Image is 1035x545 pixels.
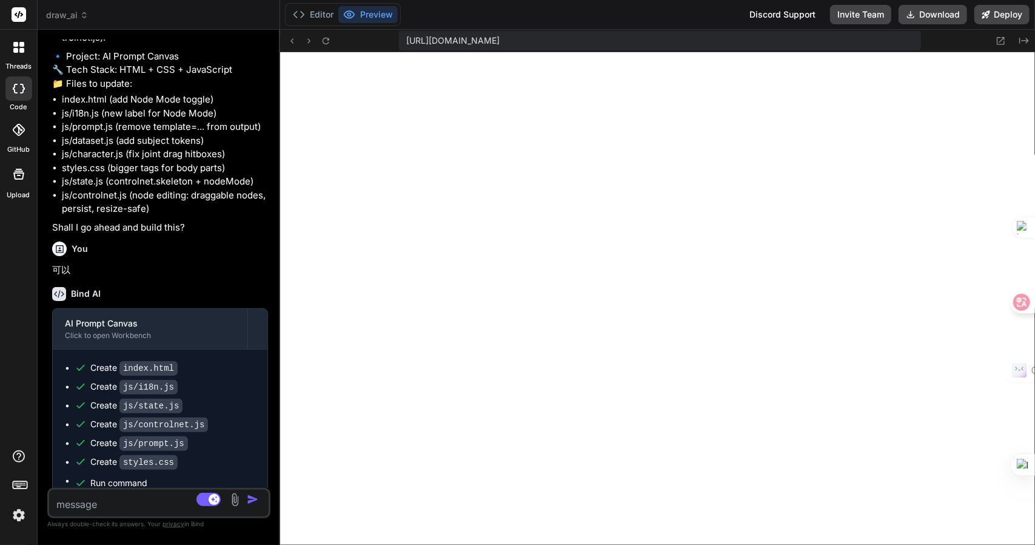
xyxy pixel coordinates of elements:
[830,5,891,24] button: Invite Team
[974,5,1030,24] button: Deploy
[119,455,178,470] code: styles.css
[52,263,268,277] p: 可以
[90,399,183,412] div: Create
[62,107,268,121] li: js/i18n.js (new label for Node Mode)
[119,418,208,432] code: js/controlnet.js
[228,493,242,507] img: attachment
[52,221,268,235] p: Shall I go ahead and build this?
[65,331,235,340] div: Click to open Workbench
[62,93,268,107] li: index.html (add Node Mode toggle)
[90,362,178,374] div: Create
[90,418,208,431] div: Create
[162,520,184,527] span: privacy
[8,505,29,526] img: settings
[62,189,268,216] li: js/controlnet.js (node editing: draggable nodes, persist, resize-safe)
[62,147,268,161] li: js/character.js (fix joint drag hitboxes)
[90,437,188,450] div: Create
[47,518,270,530] p: Always double-check its answers. Your in Bind
[62,134,268,148] li: js/dataset.js (add subject tokens)
[46,9,89,21] span: draw_ai
[52,50,268,91] p: 🔹 Project: AI Prompt Canvas 🔧 Tech Stack: HTML + CSS + JavaScript 📁 Files to update:
[288,6,338,23] button: Editor
[5,61,32,72] label: threads
[119,399,183,413] code: js/state.js
[742,5,823,24] div: Discord Support
[62,120,268,134] li: js/prompt.js (remove template=... from output)
[62,161,268,175] li: styles.css (bigger tags for body parts)
[119,380,178,394] code: js/i18n.js
[90,381,178,393] div: Create
[119,436,188,451] code: js/prompt.js
[71,288,101,300] h6: Bind AI
[62,175,268,189] li: js/state.js (controlnet.skeleton + nodeMode)
[119,361,178,376] code: index.html
[90,456,178,469] div: Create
[72,243,88,255] h6: You
[90,477,255,489] span: Run command
[406,35,500,47] span: [URL][DOMAIN_NAME]
[7,144,30,155] label: GitHub
[338,6,398,23] button: Preview
[247,493,259,506] img: icon
[65,317,235,330] div: AI Prompt Canvas
[10,102,27,112] label: code
[899,5,967,24] button: Download
[53,309,247,349] button: AI Prompt CanvasClick to open Workbench
[7,190,30,200] label: Upload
